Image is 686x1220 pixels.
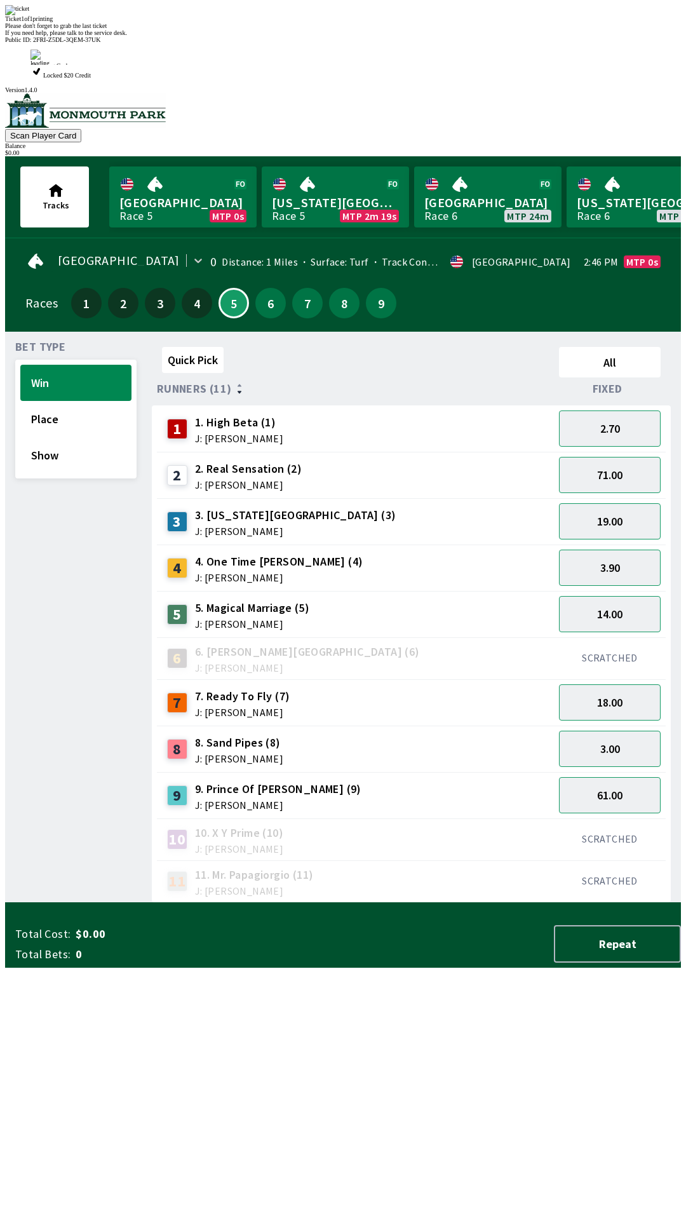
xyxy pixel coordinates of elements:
button: 3 [145,288,175,318]
span: Show [31,448,121,463]
div: Race 6 [577,211,610,221]
span: 61.00 [597,788,622,803]
span: 8. Sand Pipes (8) [195,735,283,751]
span: Quick Pick [168,353,218,367]
div: Public ID: [5,36,681,43]
span: 8 [332,299,356,308]
span: 6 [259,299,283,308]
button: 3.90 [559,550,661,586]
div: Please don't forget to grab the last ticket [5,22,681,29]
div: 5 [167,604,187,625]
span: J: [PERSON_NAME] [195,663,420,673]
span: J: [PERSON_NAME] [195,886,314,896]
span: 6. [PERSON_NAME][GEOGRAPHIC_DATA] (6) [195,644,420,660]
span: 4. One Time [PERSON_NAME] (4) [195,553,363,570]
div: 6 [167,648,187,668]
a: [GEOGRAPHIC_DATA]Race 6MTP 24m [414,166,562,227]
span: If you need help, please talk to the service desk. [5,29,127,36]
span: 3 [148,299,172,308]
span: MTP 0s [212,211,244,221]
span: J: [PERSON_NAME] [195,573,363,583]
div: Race 6 [424,211,457,221]
span: MTP 2m 19s [342,211,396,221]
span: 2:46 PM [584,257,619,267]
span: J: [PERSON_NAME] [195,754,283,764]
span: Tracks [43,200,69,211]
span: 9 [369,299,393,308]
button: Show [20,437,131,473]
div: Fixed [554,383,666,395]
div: 3 [167,512,187,532]
div: 2 [167,465,187,485]
button: 2 [108,288,138,318]
span: 71.00 [597,468,622,482]
span: 3.00 [600,742,620,756]
span: 1. High Beta (1) [195,414,283,431]
span: Distance: 1 Miles [222,255,298,268]
span: J: [PERSON_NAME] [195,480,302,490]
div: [GEOGRAPHIC_DATA] [472,257,571,267]
span: $0.00 [76,926,276,942]
button: 7 [292,288,323,318]
span: 3.90 [600,560,620,575]
span: Total Bets: [15,947,71,962]
span: 10. X Y Prime (10) [195,825,283,841]
span: All [565,355,655,370]
span: [GEOGRAPHIC_DATA] [58,255,180,266]
span: Total Cost: [15,926,71,942]
a: [US_STATE][GEOGRAPHIC_DATA]Race 5MTP 2m 19s [262,166,409,227]
span: Bet Type [15,342,65,352]
div: Ticket 1 of 1 printing [5,15,681,22]
span: J: [PERSON_NAME] [195,526,396,536]
div: SCRATCHED [559,832,661,845]
span: 9. Prince Of [PERSON_NAME] (9) [195,781,361,797]
button: 19.00 [559,503,661,539]
button: All [559,347,661,377]
div: 9 [167,785,187,806]
img: venue logo [5,93,166,128]
span: Place [31,412,121,426]
span: 2FRI-Z5DL-3QEM-37UK [33,36,101,43]
button: Tracks [20,166,89,227]
div: 10 [167,829,187,850]
div: 7 [167,693,187,713]
span: 1 [74,299,98,308]
button: Win [20,365,131,401]
img: loading [30,50,50,67]
span: 0 [76,947,276,962]
button: Place [20,401,131,437]
div: SCRATCHED [559,651,661,664]
span: 7. Ready To Fly (7) [195,688,290,705]
div: SCRATCHED [559,874,661,887]
span: 4 [185,299,209,308]
button: 1 [71,288,102,318]
div: Race 5 [272,211,305,221]
img: ticket [5,5,29,15]
span: [GEOGRAPHIC_DATA] [119,194,246,211]
button: 8 [329,288,360,318]
button: 71.00 [559,457,661,493]
a: [GEOGRAPHIC_DATA]Race 5MTP 0s [109,166,257,227]
div: $ 0.00 [5,149,681,156]
span: 18.00 [597,695,622,710]
button: Scan Player Card [5,129,81,142]
div: Version 1.4.0 [5,86,681,93]
button: 4 [182,288,212,318]
div: Runners (11) [157,383,554,395]
span: 2.70 [600,421,620,436]
span: Locked $20 Credit [43,72,91,79]
div: 0 [210,257,217,267]
button: 5 [219,288,249,318]
span: Win [31,376,121,390]
button: 61.00 [559,777,661,813]
span: 7 [295,299,319,308]
div: Races [25,298,58,308]
span: Checking Cash [30,62,69,69]
span: MTP 24m [507,211,549,221]
button: 6 [255,288,286,318]
span: [US_STATE][GEOGRAPHIC_DATA] [272,194,399,211]
button: Quick Pick [162,347,224,373]
span: J: [PERSON_NAME] [195,800,361,810]
button: 3.00 [559,731,661,767]
span: 11. Mr. Papagiorgio (11) [195,867,314,883]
